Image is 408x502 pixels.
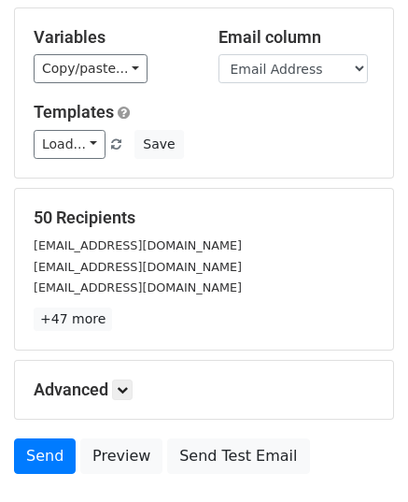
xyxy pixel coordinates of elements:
[34,308,112,331] a: +47 more
[34,54,148,83] a: Copy/paste...
[34,27,190,48] h5: Variables
[167,438,309,474] a: Send Test Email
[34,280,242,294] small: [EMAIL_ADDRESS][DOMAIN_NAME]
[315,412,408,502] iframe: Chat Widget
[134,130,183,159] button: Save
[34,130,106,159] a: Load...
[34,260,242,274] small: [EMAIL_ADDRESS][DOMAIN_NAME]
[218,27,375,48] h5: Email column
[80,438,162,474] a: Preview
[34,102,114,122] a: Templates
[34,208,374,228] h5: 50 Recipients
[14,438,76,474] a: Send
[34,380,374,400] h5: Advanced
[34,238,242,252] small: [EMAIL_ADDRESS][DOMAIN_NAME]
